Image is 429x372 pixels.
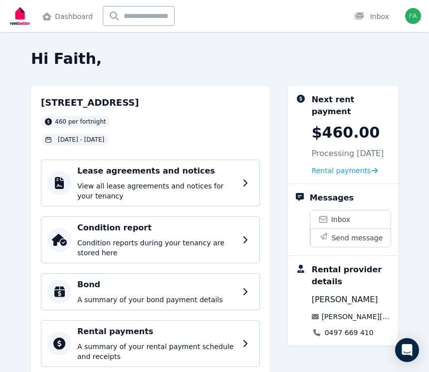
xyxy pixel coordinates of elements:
h4: Lease agreements and notices [77,165,236,177]
p: $460.00 [312,124,380,142]
p: A summary of your bond payment details [77,295,236,305]
h2: [STREET_ADDRESS] [41,96,139,110]
h4: Rental payments [77,326,236,338]
div: Rental provider details [312,264,390,288]
p: A summary of your rental payment schedule and receipts [77,342,236,362]
div: Open Intercom Messenger [395,338,419,362]
div: Inbox [354,11,389,21]
div: Next rent payment [312,94,390,118]
a: Rental payments [312,166,378,176]
span: [DATE] - [DATE] [58,136,104,144]
h4: Bond [77,279,236,291]
p: Processing [DATE] [312,148,384,160]
span: Inbox [331,214,350,224]
span: Rental payments [312,166,371,176]
h4: Condition report [77,222,236,234]
button: Send message [310,228,391,247]
p: Condition reports during your tenancy are stored here [77,238,236,258]
a: [PERSON_NAME][EMAIL_ADDRESS][DOMAIN_NAME] [322,312,390,322]
p: View all lease agreements and notices for your tenancy [77,181,236,201]
span: [PERSON_NAME] [312,294,378,306]
div: Messages [310,192,354,204]
a: 0497 669 410 [325,328,374,338]
span: Send message [332,233,383,243]
img: Faith Mellon [405,8,421,24]
span: 460 per fortnight [55,118,106,126]
a: Inbox [310,210,391,228]
img: RentBetter [8,3,32,28]
h2: Hi Faith, [31,50,398,68]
